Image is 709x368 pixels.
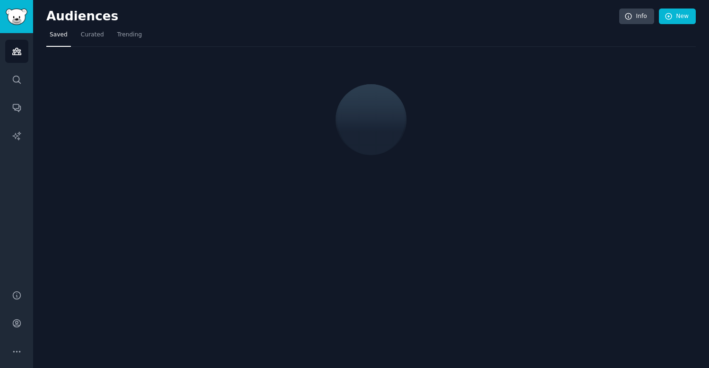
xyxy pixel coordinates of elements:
span: Curated [81,31,104,39]
a: Saved [46,27,71,47]
img: GummySearch logo [6,9,27,25]
h2: Audiences [46,9,619,24]
a: Curated [78,27,107,47]
span: Saved [50,31,68,39]
a: New [659,9,696,25]
a: Trending [114,27,145,47]
span: Trending [117,31,142,39]
a: Info [619,9,654,25]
